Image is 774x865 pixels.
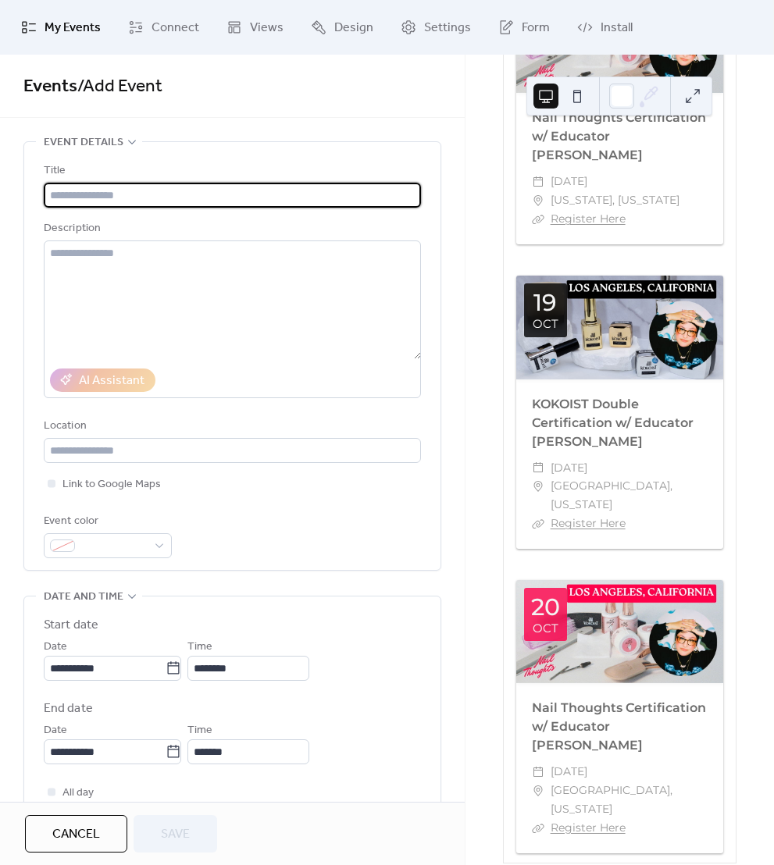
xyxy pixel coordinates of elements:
[44,133,123,152] span: Event details
[215,6,295,48] a: Views
[532,210,544,229] div: ​
[551,821,626,835] a: Register Here
[152,19,199,37] span: Connect
[551,781,708,819] span: [GEOGRAPHIC_DATA], [US_STATE]
[389,6,483,48] a: Settings
[250,19,284,37] span: Views
[551,212,626,226] a: Register Here
[44,721,67,740] span: Date
[551,516,626,530] a: Register Here
[299,6,385,48] a: Design
[551,191,679,210] span: [US_STATE], [US_STATE]
[532,397,694,449] a: KOKOIST Double Certification w/ Educator [PERSON_NAME]
[532,763,544,781] div: ​
[532,459,544,478] div: ​
[532,173,544,191] div: ​
[565,6,644,48] a: Install
[44,219,418,238] div: Description
[533,291,557,315] div: 19
[25,815,127,853] button: Cancel
[532,110,706,162] a: Nail Thoughts Certification w/ Educator [PERSON_NAME]
[52,825,100,844] span: Cancel
[532,191,544,210] div: ​
[522,19,550,37] span: Form
[23,69,77,104] a: Events
[44,417,418,436] div: Location
[551,477,708,514] span: [GEOGRAPHIC_DATA], [US_STATE]
[532,477,544,496] div: ​
[533,622,558,634] div: Oct
[532,819,544,838] div: ​
[44,699,93,718] div: End date
[424,19,471,37] span: Settings
[487,6,562,48] a: Form
[532,781,544,800] div: ​
[44,512,169,531] div: Event color
[62,475,161,494] span: Link to Google Maps
[551,173,587,191] span: [DATE]
[44,616,98,635] div: Start date
[45,19,101,37] span: My Events
[551,763,587,781] span: [DATE]
[334,19,373,37] span: Design
[9,6,112,48] a: My Events
[116,6,211,48] a: Connect
[531,596,560,619] div: 20
[44,588,123,607] span: Date and time
[44,638,67,657] span: Date
[62,784,94,803] span: All day
[77,69,162,104] span: / Add Event
[187,638,212,657] span: Time
[532,514,544,533] div: ​
[44,162,418,180] div: Title
[532,700,706,753] a: Nail Thoughts Certification w/ Educator [PERSON_NAME]
[187,721,212,740] span: Time
[601,19,633,37] span: Install
[551,459,587,478] span: [DATE]
[533,318,558,329] div: Oct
